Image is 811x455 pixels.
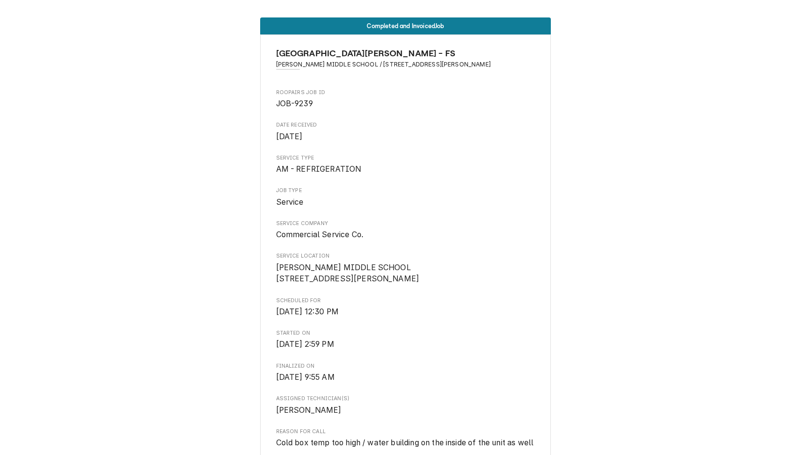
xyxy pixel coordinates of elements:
span: Scheduled For [276,306,535,318]
div: Scheduled For [276,297,535,318]
span: JOB-9239 [276,99,313,108]
span: Service Location [276,252,535,260]
div: Date Received [276,121,535,142]
span: [DATE] [276,132,303,141]
span: [DATE] 2:59 PM [276,340,334,349]
span: Assigned Technician(s) [276,405,535,416]
span: Scheduled For [276,297,535,305]
span: Name [276,47,535,60]
span: Cold box temp too high / water building on the inside of the unit as well [276,438,534,447]
span: Service Location [276,262,535,285]
div: Client Information [276,47,535,77]
div: Roopairs Job ID [276,89,535,110]
span: [PERSON_NAME] MIDDLE SCHOOL [STREET_ADDRESS][PERSON_NAME] [276,263,420,284]
span: Reason For Call [276,437,535,449]
span: Started On [276,329,535,337]
span: Commercial Service Co. [276,230,364,239]
span: Service Company [276,220,535,227]
div: Service Location [276,252,535,285]
div: Finalized On [276,362,535,383]
div: Assigned Technician(s) [276,395,535,416]
span: Job Type [276,196,535,208]
span: Service Type [276,163,535,175]
span: Service Company [276,229,535,241]
div: Service Company [276,220,535,241]
div: Status [260,17,551,34]
span: Service [276,197,304,207]
span: Finalized On [276,362,535,370]
span: Service Type [276,154,535,162]
div: Reason For Call [276,428,535,449]
div: Started On [276,329,535,350]
span: Started On [276,339,535,350]
span: [DATE] 9:55 AM [276,373,335,382]
span: AM - REFRIGERATION [276,164,361,174]
span: Assigned Technician(s) [276,395,535,403]
span: Address [276,60,535,69]
span: Job Type [276,187,535,195]
span: Date Received [276,131,535,143]
span: Roopairs Job ID [276,98,535,110]
span: Reason For Call [276,428,535,436]
div: Job Type [276,187,535,208]
span: Finalized On [276,372,535,383]
span: Date Received [276,121,535,129]
span: [PERSON_NAME] [276,406,342,415]
span: Roopairs Job ID [276,89,535,97]
div: Service Type [276,154,535,175]
span: Completed and Invoiced Job [367,23,444,29]
span: [DATE] 12:30 PM [276,307,339,316]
